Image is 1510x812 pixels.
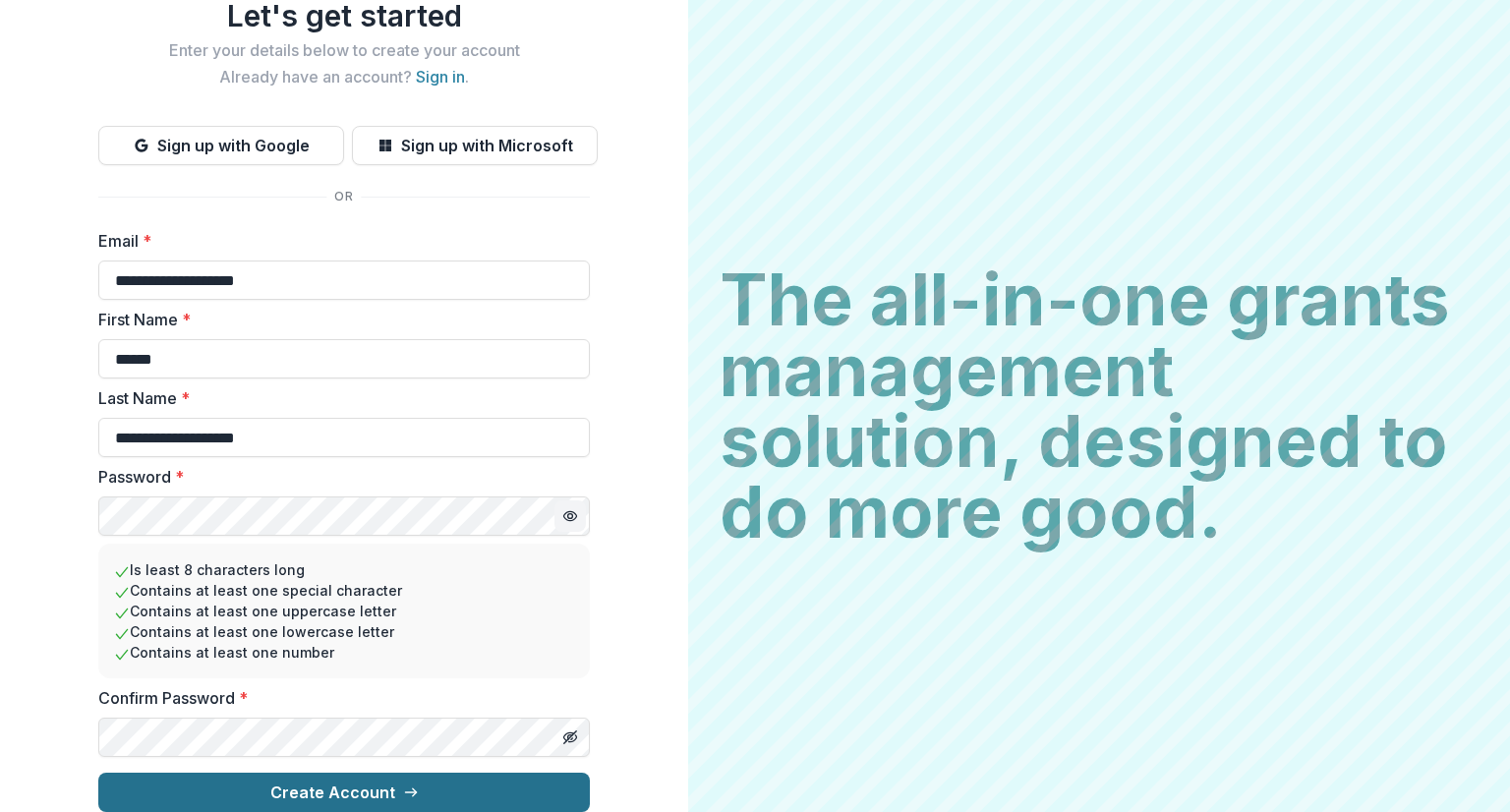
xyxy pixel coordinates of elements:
[98,126,344,165] button: Sign up with Google
[554,500,586,532] button: Toggle password visibility
[98,68,590,87] h2: Already have an account? .
[98,386,578,410] label: Last Name
[114,601,574,621] li: Contains at least one uppercase letter
[98,41,590,60] h2: Enter your details below to create your account
[416,67,465,87] a: Sign in
[352,126,598,165] button: Sign up with Microsoft
[98,308,578,331] label: First Name
[98,773,590,812] button: Create Account
[114,580,574,601] li: Contains at least one special character
[98,229,578,253] label: Email
[114,559,574,580] li: Is least 8 characters long
[114,621,574,642] li: Contains at least one lowercase letter
[98,465,578,489] label: Password
[98,686,578,710] label: Confirm Password
[114,642,574,663] li: Contains at least one number
[554,722,586,753] button: Toggle password visibility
